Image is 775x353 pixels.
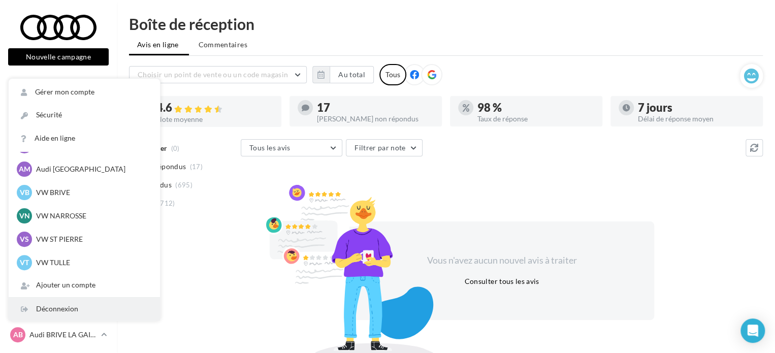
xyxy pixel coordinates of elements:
[129,66,307,83] button: Choisir un point de vente ou un code magasin
[312,66,374,83] button: Au total
[13,330,23,340] span: AB
[249,143,290,152] span: Tous les avis
[330,66,374,83] button: Au total
[6,76,107,98] button: Notifications
[317,102,434,113] div: 17
[638,115,755,122] div: Délai de réponse moyen
[6,178,111,200] a: Campagnes
[20,258,29,268] span: VT
[740,318,765,343] div: Open Intercom Messenger
[19,164,30,174] span: AM
[6,203,111,224] a: Médiathèque
[158,199,175,207] span: (712)
[9,81,160,104] a: Gérer mon compte
[190,163,203,171] span: (17)
[638,102,755,113] div: 7 jours
[9,104,160,126] a: Sécurité
[20,187,29,198] span: VB
[20,234,29,244] span: VS
[19,211,30,221] span: VN
[29,330,97,340] p: Audi BRIVE LA GAILLARDE
[8,48,109,66] button: Nouvelle campagne
[36,164,148,174] p: Audi [GEOGRAPHIC_DATA]
[6,229,111,259] a: PLV et print personnalisable
[414,254,589,267] div: Vous n'avez aucun nouvel avis à traiter
[346,139,423,156] button: Filtrer par note
[156,116,273,123] div: Note moyenne
[317,115,434,122] div: [PERSON_NAME] non répondus
[129,16,763,31] div: Boîte de réception
[6,153,111,174] a: Visibilité en ligne
[36,258,148,268] p: VW TULLE
[36,211,148,221] p: VW NARROSSE
[6,126,111,148] a: Boîte de réception
[6,102,111,123] a: Opérations
[175,181,192,189] span: (695)
[139,162,186,172] span: Non répondus
[477,102,594,113] div: 98 %
[8,325,109,344] a: AB Audi BRIVE LA GAILLARDE
[9,298,160,320] div: Déconnexion
[156,102,273,114] div: 4.6
[241,139,342,156] button: Tous les avis
[379,64,406,85] div: Tous
[199,40,247,50] span: Commentaires
[138,70,288,79] span: Choisir un point de vente ou un code magasin
[9,274,160,297] div: Ajouter un compte
[460,275,543,287] button: Consulter tous les avis
[36,234,148,244] p: VW ST PIERRE
[477,115,594,122] div: Taux de réponse
[36,187,148,198] p: VW BRIVE
[9,127,160,150] a: Aide en ligne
